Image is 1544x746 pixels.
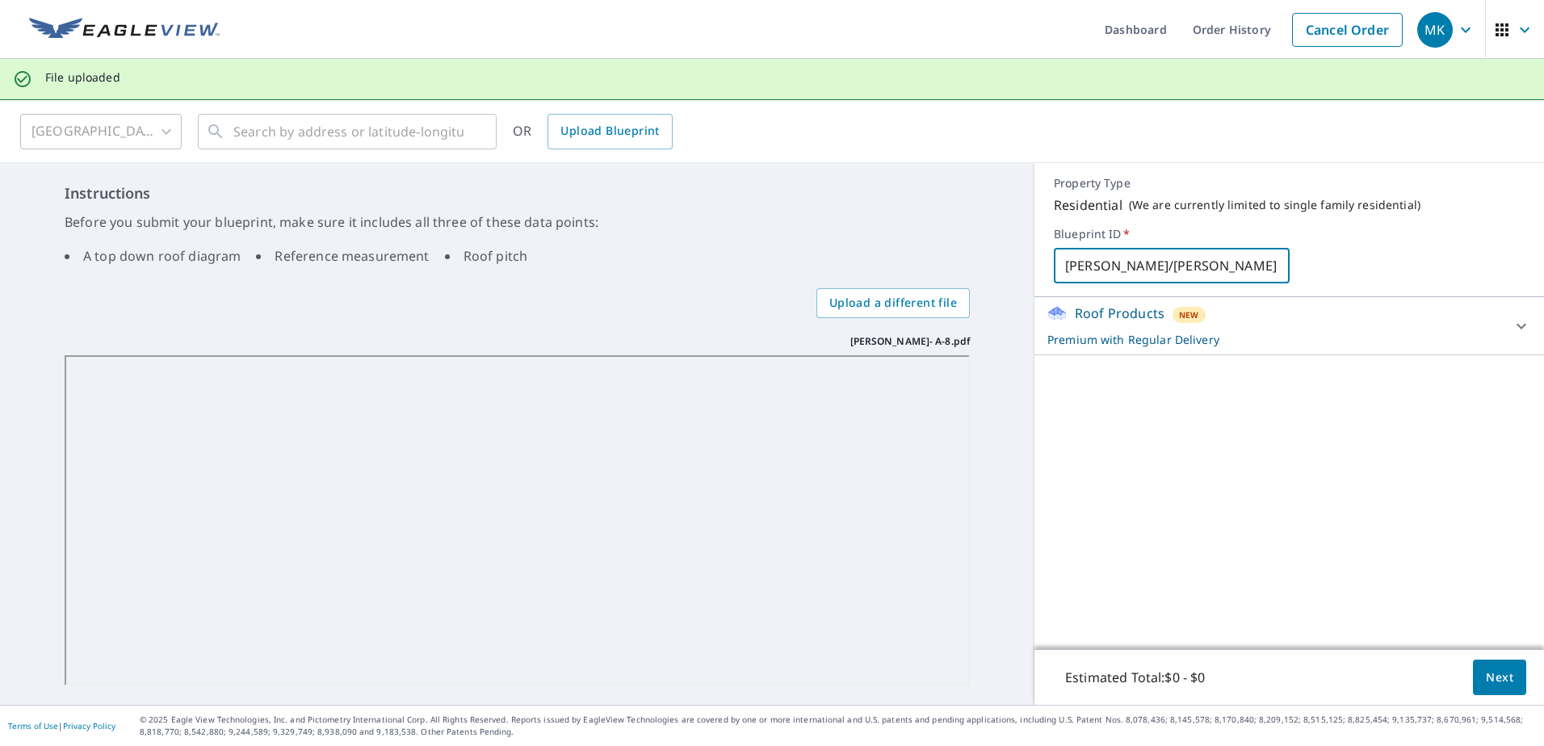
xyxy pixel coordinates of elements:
[560,121,659,141] span: Upload Blueprint
[1486,668,1513,688] span: Next
[850,334,970,349] p: [PERSON_NAME]- A-8.pdf
[1054,176,1525,191] p: Property Type
[445,246,528,266] li: Roof pitch
[513,114,673,149] div: OR
[29,18,220,42] img: EV Logo
[8,721,115,731] p: |
[8,720,58,731] a: Terms of Use
[1417,12,1453,48] div: MK
[65,246,241,266] li: A top down roof diagram
[140,714,1536,738] p: © 2025 Eagle View Technologies, Inc. and Pictometry International Corp. All Rights Reserved. Repo...
[1473,660,1526,696] button: Next
[20,109,182,154] div: [GEOGRAPHIC_DATA]
[1179,308,1199,321] span: New
[63,720,115,731] a: Privacy Policy
[233,109,464,154] input: Search by address or latitude-longitude
[548,114,672,149] a: Upload Blueprint
[1129,198,1420,212] p: ( We are currently limited to single family residential )
[45,70,120,85] p: File uploaded
[65,355,970,686] iframe: Meyer- A-8.pdf
[1054,195,1122,215] p: Residential
[65,182,970,204] h6: Instructions
[816,288,970,318] label: Upload a different file
[1054,227,1525,241] label: Blueprint ID
[1075,304,1164,323] p: Roof Products
[1047,304,1531,348] div: Roof ProductsNewPremium with Regular Delivery
[1292,13,1403,47] a: Cancel Order
[256,246,429,266] li: Reference measurement
[829,293,957,313] span: Upload a different file
[1047,331,1502,348] p: Premium with Regular Delivery
[65,212,970,232] p: Before you submit your blueprint, make sure it includes all three of these data points:
[1052,660,1218,695] p: Estimated Total: $0 - $0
